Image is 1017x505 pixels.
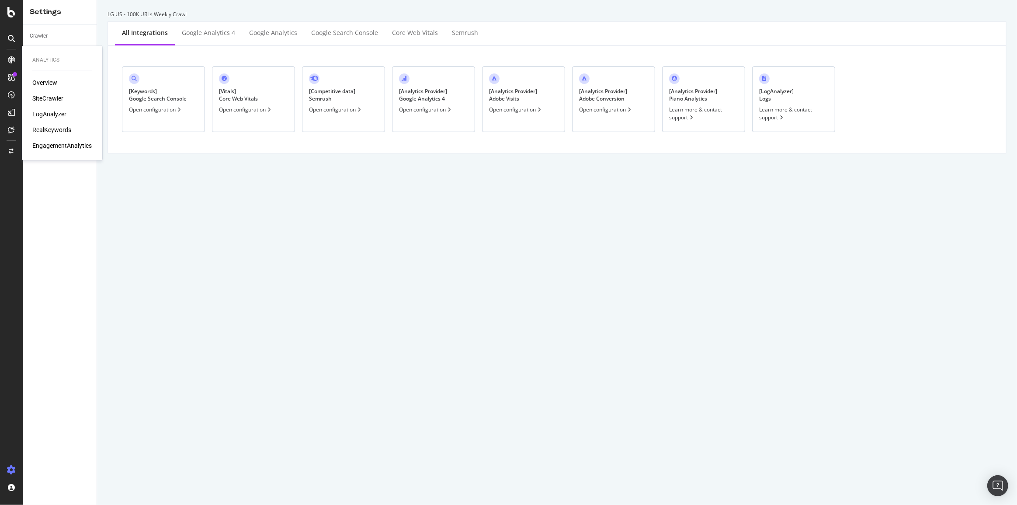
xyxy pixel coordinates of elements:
div: Analytics [32,56,92,64]
div: [ Analytics Provider ] Piano Analytics [669,87,717,102]
div: Open Intercom Messenger [987,475,1008,496]
div: Semrush [452,28,478,37]
div: [ LogAnalyzer ] Logs [759,87,794,102]
div: Open configuration [399,106,453,113]
div: Settings [30,7,90,17]
div: Keywords [30,44,53,53]
a: Keywords [30,44,90,53]
div: Core Web Vitals [392,28,438,37]
div: [ Vitals ] Core Web Vitals [219,87,258,102]
div: Open configuration [579,106,633,113]
div: Open configuration [219,106,273,113]
div: Google Analytics 4 [182,28,235,37]
div: Open configuration [129,106,183,113]
div: [ Competitive data ] Semrush [309,87,355,102]
div: [ Analytics Provider ] Adobe Visits [489,87,537,102]
div: Learn more & contact support [759,106,828,121]
div: Crawler [30,31,48,41]
a: SiteCrawler [32,94,63,103]
a: EngagementAnalytics [32,141,92,150]
div: All integrations [122,28,168,37]
div: [ Analytics Provider ] Google Analytics 4 [399,87,447,102]
div: [ Keywords ] Google Search Console [129,87,187,102]
a: Crawler [30,31,90,41]
div: Google Search Console [311,28,378,37]
a: LogAnalyzer [32,110,66,118]
a: Overview [32,78,57,87]
div: [ Analytics Provider ] Adobe Conversion [579,87,627,102]
div: Google Analytics [249,28,297,37]
div: Learn more & contact support [669,106,738,121]
div: Open configuration [489,106,543,113]
a: RealKeywords [32,125,71,134]
div: Open configuration [309,106,363,113]
div: LG US - 100K URLs Weekly Crawl [108,10,1007,18]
